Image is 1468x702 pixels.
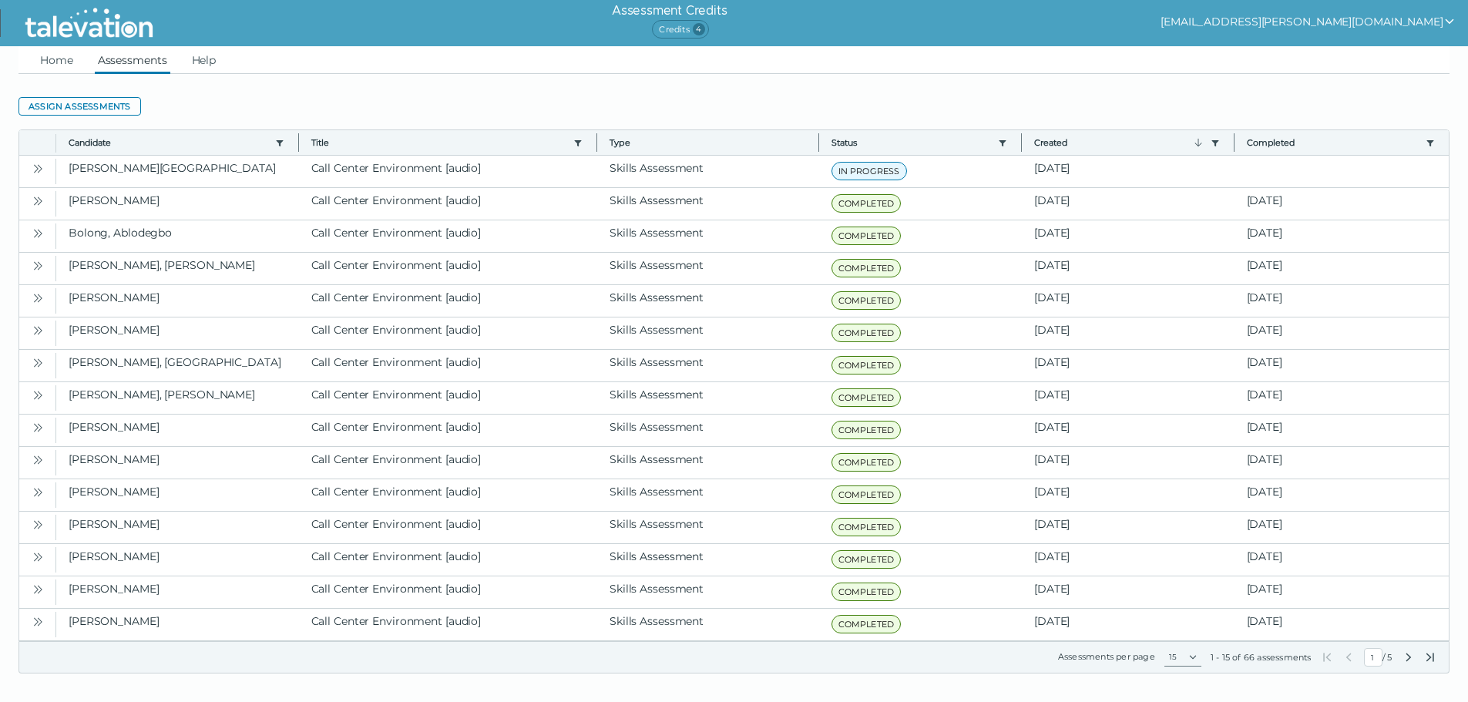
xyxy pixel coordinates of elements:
clr-dg-cell: Call Center Environment [audio] [299,447,598,479]
button: Column resize handle [592,126,602,159]
clr-dg-cell: Skills Assessment [597,512,819,543]
clr-dg-cell: Call Center Environment [audio] [299,350,598,381]
clr-dg-cell: Call Center Environment [audio] [299,479,598,511]
button: created filter [1209,136,1221,149]
clr-dg-cell: Skills Assessment [597,479,819,511]
clr-dg-cell: Call Center Environment [audio] [299,156,598,187]
clr-dg-cell: [PERSON_NAME] [56,479,299,511]
span: COMPLETED [831,194,902,213]
span: COMPLETED [831,356,902,375]
clr-dg-cell: [PERSON_NAME] [56,317,299,349]
span: Total Pages [1386,651,1393,663]
clr-dg-cell: [DATE] [1022,576,1235,608]
clr-dg-cell: [DATE] [1022,512,1235,543]
span: COMPLETED [831,550,902,569]
button: Open [29,579,47,598]
clr-dg-cell: Skills Assessment [597,317,819,349]
clr-dg-cell: [DATE] [1235,285,1450,317]
div: 1 - 15 of 66 assessments [1211,651,1312,663]
clr-dg-cell: [PERSON_NAME] [56,609,299,640]
button: Completed [1247,136,1420,149]
button: Column resize handle [814,126,824,159]
button: Open [29,515,47,533]
clr-dg-cell: Call Center Environment [audio] [299,544,598,576]
span: COMPLETED [831,291,902,310]
span: COMPLETED [831,583,902,601]
button: Column resize handle [1016,126,1026,159]
clr-dg-cell: Skills Assessment [597,253,819,284]
clr-dg-cell: [DATE] [1022,544,1235,576]
span: COMPLETED [831,518,902,536]
div: / [1321,648,1436,667]
clr-dg-cell: [DATE] [1022,350,1235,381]
cds-icon: Open [32,389,44,401]
button: Open [29,547,47,566]
clr-dg-cell: Call Center Environment [audio] [299,512,598,543]
span: Type [610,136,806,149]
clr-dg-cell: Skills Assessment [597,609,819,640]
clr-dg-cell: [DATE] [1022,285,1235,317]
clr-dg-cell: Skills Assessment [597,576,819,608]
span: COMPLETED [831,324,902,342]
clr-dg-cell: Bolong, Ablodegbo [56,220,299,252]
clr-dg-cell: Skills Assessment [597,188,819,220]
clr-dg-cell: [DATE] [1235,317,1450,349]
clr-dg-cell: [DATE] [1235,447,1450,479]
button: Open [29,418,47,436]
clr-dg-cell: [DATE] [1235,479,1450,511]
clr-dg-cell: [DATE] [1235,544,1450,576]
button: First Page [1321,651,1333,663]
img: Talevation_Logo_Transparent_white.png [18,4,160,42]
clr-dg-cell: [DATE] [1235,415,1450,446]
clr-dg-cell: [DATE] [1022,156,1235,187]
span: Credits [652,20,708,39]
clr-dg-cell: Skills Assessment [597,415,819,446]
clr-dg-cell: [DATE] [1022,188,1235,220]
clr-dg-cell: [DATE] [1235,188,1450,220]
button: Open [29,256,47,274]
button: Open [29,450,47,469]
clr-dg-cell: Skills Assessment [597,156,819,187]
clr-dg-cell: [DATE] [1235,220,1450,252]
button: Open [29,321,47,339]
clr-dg-cell: Call Center Environment [audio] [299,220,598,252]
button: completed filter [1424,136,1436,149]
button: Assign assessments [18,97,141,116]
clr-dg-cell: Skills Assessment [597,350,819,381]
clr-dg-cell: Call Center Environment [audio] [299,253,598,284]
clr-dg-cell: [DATE] [1235,512,1450,543]
span: COMPLETED [831,615,902,633]
button: Column resize handle [1229,126,1239,159]
span: IN PROGRESS [831,162,907,180]
span: COMPLETED [831,485,902,504]
clr-dg-cell: [PERSON_NAME] [56,188,299,220]
clr-dg-cell: [DATE] [1022,317,1235,349]
clr-dg-cell: [PERSON_NAME] [56,415,299,446]
button: Open [29,612,47,630]
clr-dg-cell: [DATE] [1235,382,1450,414]
span: 4 [693,23,705,35]
clr-dg-cell: Call Center Environment [audio] [299,188,598,220]
cds-icon: Open [32,616,44,628]
span: COMPLETED [831,259,902,277]
button: Open [29,288,47,307]
clr-dg-cell: Call Center Environment [audio] [299,609,598,640]
clr-dg-cell: Call Center Environment [audio] [299,317,598,349]
clr-dg-cell: [PERSON_NAME] [56,544,299,576]
clr-dg-cell: Call Center Environment [audio] [299,285,598,317]
clr-dg-cell: Skills Assessment [597,447,819,479]
button: Open [29,385,47,404]
clr-dg-cell: [DATE] [1235,576,1450,608]
cds-icon: Open [32,486,44,499]
cds-icon: Open [32,551,44,563]
clr-dg-cell: [PERSON_NAME] [56,447,299,479]
button: title filter [572,136,584,149]
button: Status [831,136,993,149]
clr-dg-cell: Call Center Environment [audio] [299,415,598,446]
cds-icon: Open [32,195,44,207]
clr-dg-cell: [DATE] [1235,609,1450,640]
a: Home [37,46,76,74]
clr-dg-cell: Call Center Environment [audio] [299,576,598,608]
clr-dg-cell: Call Center Environment [audio] [299,382,598,414]
clr-dg-cell: [PERSON_NAME][GEOGRAPHIC_DATA] [56,156,299,187]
